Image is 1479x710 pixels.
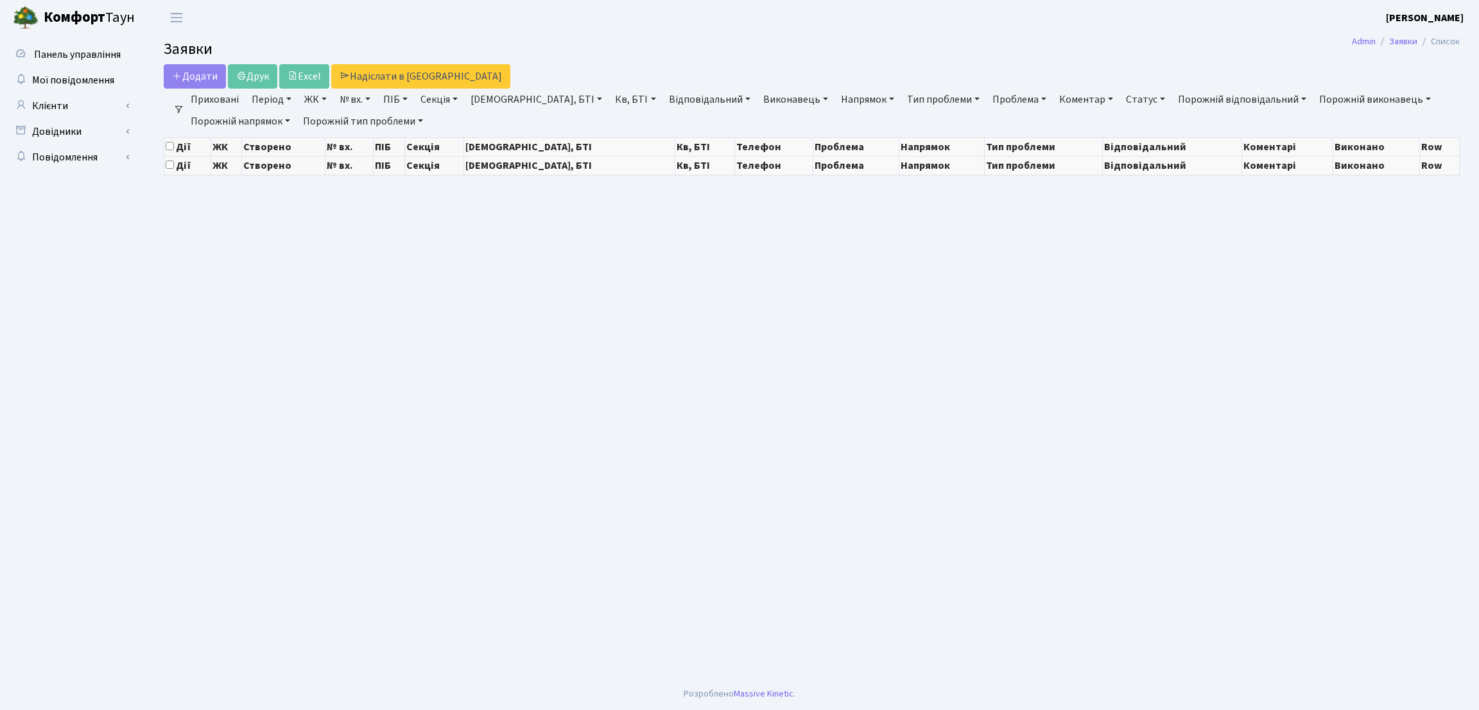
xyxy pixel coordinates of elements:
[211,137,241,156] th: ЖК
[160,7,193,28] button: Переключити навігацію
[331,64,510,89] a: Надіслати в [GEOGRAPHIC_DATA]
[325,137,373,156] th: № вх.
[404,156,464,175] th: Секція
[228,64,277,89] a: Друк
[373,137,404,156] th: ПІБ
[373,156,404,175] th: ПІБ
[675,156,735,175] th: Кв, БТІ
[172,69,218,83] span: Додати
[1333,156,1419,175] th: Виконано
[902,89,985,110] a: Тип проблеми
[1386,11,1464,25] b: [PERSON_NAME]
[34,48,121,62] span: Панель управління
[241,156,325,175] th: Створено
[32,73,114,87] span: Мої повідомлення
[164,156,211,175] th: Дії
[279,64,329,89] a: Excel
[325,156,373,175] th: № вх.
[1314,89,1436,110] a: Порожній виконавець
[299,89,332,110] a: ЖК
[1121,89,1170,110] a: Статус
[1054,89,1118,110] a: Коментар
[1419,156,1459,175] th: Row
[6,67,135,93] a: Мої повідомлення
[664,89,756,110] a: Відповідальний
[164,64,226,89] a: Додати
[1386,10,1464,26] a: [PERSON_NAME]
[186,110,295,132] a: Порожній напрямок
[813,137,899,156] th: Проблема
[899,137,985,156] th: Напрямок
[684,687,795,701] div: Розроблено .
[734,687,793,700] a: Massive Kinetic
[899,156,985,175] th: Напрямок
[735,137,813,156] th: Телефон
[675,137,735,156] th: Кв, БТІ
[44,7,105,28] b: Комфорт
[1103,137,1242,156] th: Відповідальний
[1173,89,1311,110] a: Порожній відповідальний
[985,156,1103,175] th: Тип проблеми
[813,156,899,175] th: Проблема
[415,89,463,110] a: Секція
[985,137,1103,156] th: Тип проблеми
[211,156,241,175] th: ЖК
[44,7,135,29] span: Таун
[6,144,135,170] a: Повідомлення
[987,89,1051,110] a: Проблема
[464,137,675,156] th: [DEMOGRAPHIC_DATA], БТІ
[758,89,833,110] a: Виконавець
[735,156,813,175] th: Телефон
[186,89,244,110] a: Приховані
[404,137,464,156] th: Секція
[164,137,211,156] th: Дії
[13,5,39,31] img: logo.png
[1352,35,1376,48] a: Admin
[1333,28,1479,55] nav: breadcrumb
[246,89,297,110] a: Період
[1419,137,1459,156] th: Row
[164,38,212,60] span: Заявки
[610,89,661,110] a: Кв, БТІ
[6,42,135,67] a: Панель управління
[241,137,325,156] th: Створено
[1242,156,1333,175] th: Коментарі
[1417,35,1460,49] li: Список
[1103,156,1242,175] th: Відповідальний
[334,89,376,110] a: № вх.
[465,89,607,110] a: [DEMOGRAPHIC_DATA], БТІ
[836,89,899,110] a: Напрямок
[464,156,675,175] th: [DEMOGRAPHIC_DATA], БТІ
[1333,137,1419,156] th: Виконано
[298,110,428,132] a: Порожній тип проблеми
[6,119,135,144] a: Довідники
[1242,137,1333,156] th: Коментарі
[378,89,413,110] a: ПІБ
[6,93,135,119] a: Клієнти
[1389,35,1417,48] a: Заявки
